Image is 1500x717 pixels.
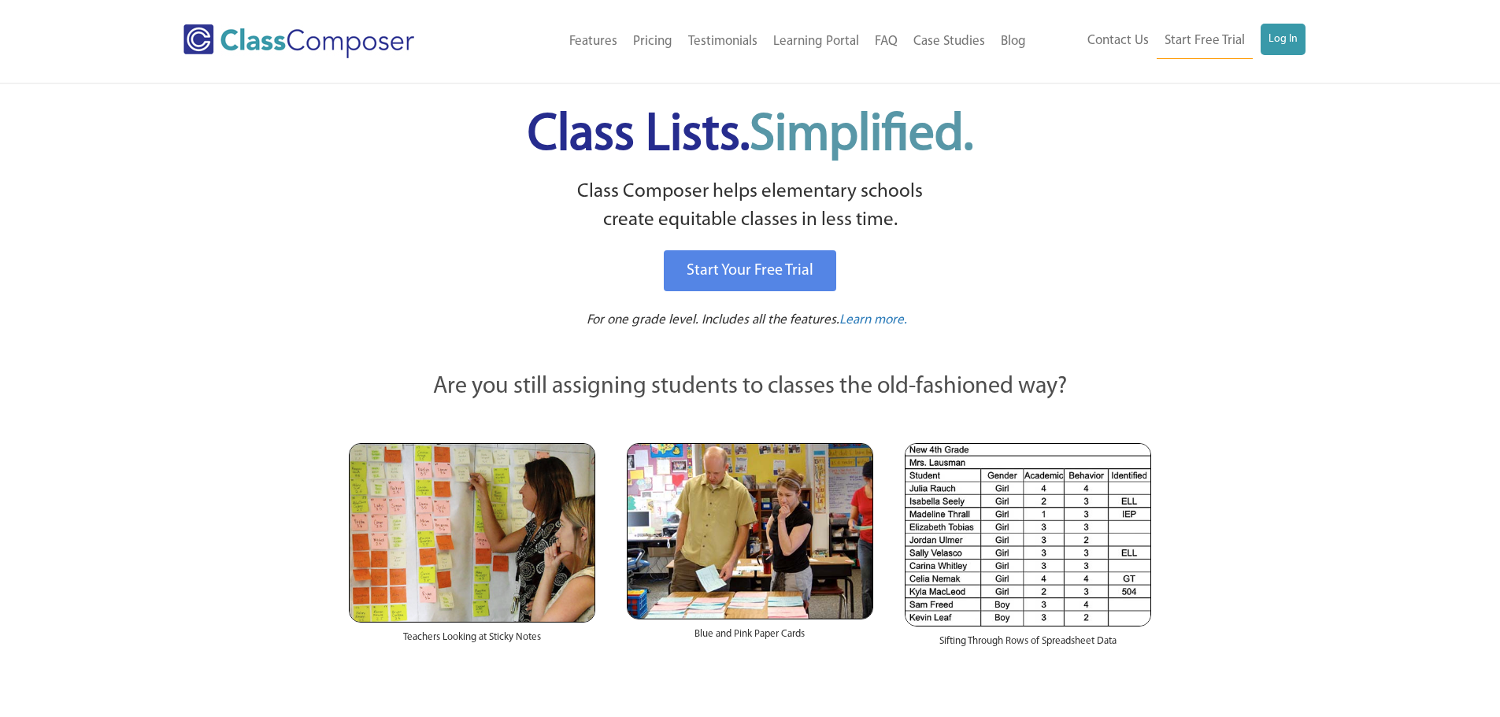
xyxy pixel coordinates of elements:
a: Start Your Free Trial [664,250,836,291]
img: Blue and Pink Paper Cards [627,443,873,619]
a: Log In [1261,24,1306,55]
span: Start Your Free Trial [687,263,813,279]
a: Testimonials [680,24,765,59]
span: Simplified. [750,110,973,161]
div: Teachers Looking at Sticky Notes [349,623,595,660]
a: Blog [993,24,1034,59]
img: Spreadsheets [905,443,1151,626]
a: Learn more. [839,311,907,331]
a: Learning Portal [765,24,867,59]
nav: Header Menu [1034,24,1306,59]
a: Case Studies [906,24,993,59]
a: Start Free Trial [1157,24,1253,59]
span: Learn more. [839,313,907,327]
nav: Header Menu [479,24,1034,59]
span: Class Lists. [528,110,973,161]
img: Class Composer [183,24,414,58]
div: Sifting Through Rows of Spreadsheet Data [905,626,1151,664]
a: Contact Us [1080,24,1157,58]
span: For one grade level. Includes all the features. [587,313,839,327]
img: Teachers Looking at Sticky Notes [349,443,595,623]
p: Class Composer helps elementary schools create equitable classes in less time. [346,178,1154,235]
p: Are you still assigning students to classes the old-fashioned way? [349,370,1152,405]
a: FAQ [867,24,906,59]
div: Blue and Pink Paper Cards [627,619,873,657]
a: Pricing [625,24,680,59]
a: Features [561,24,625,59]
